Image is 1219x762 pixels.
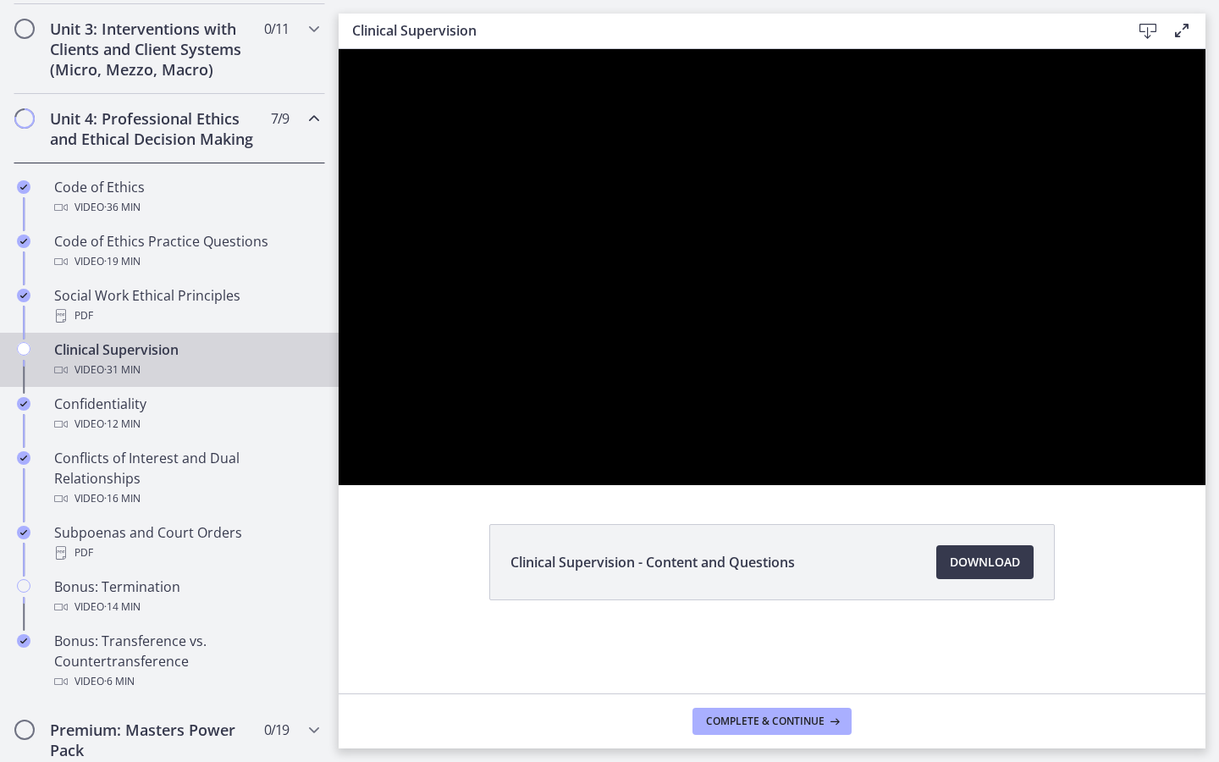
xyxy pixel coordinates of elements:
span: · 6 min [104,671,135,692]
i: Completed [17,289,30,302]
span: 0 / 11 [264,19,289,39]
span: Download [950,552,1020,572]
h2: Unit 4: Professional Ethics and Ethical Decision Making [50,108,256,149]
i: Completed [17,526,30,539]
button: Complete & continue [692,708,852,735]
div: Video [54,414,318,434]
span: · 31 min [104,360,141,380]
span: · 19 min [104,251,141,272]
div: Video [54,360,318,380]
span: 7 / 9 [271,108,289,129]
div: Video [54,197,318,218]
h2: Unit 3: Interventions with Clients and Client Systems (Micro, Mezzo, Macro) [50,19,256,80]
i: Completed [17,180,30,194]
span: Clinical Supervision - Content and Questions [510,552,795,572]
div: Code of Ethics [54,177,318,218]
span: Complete & continue [706,715,825,728]
div: Bonus: Termination [54,577,318,617]
iframe: Video Lesson [339,49,1205,485]
a: Download [936,545,1034,579]
div: Video [54,671,318,692]
div: Social Work Ethical Principles [54,285,318,326]
div: Confidentiality [54,394,318,434]
div: PDF [54,306,318,326]
h3: Clinical Supervision [352,20,1104,41]
div: Code of Ethics Practice Questions [54,231,318,272]
span: · 16 min [104,489,141,509]
div: Subpoenas and Court Orders [54,522,318,563]
div: Bonus: Transference vs. Countertransference [54,631,318,692]
span: 0 / 19 [264,720,289,740]
div: PDF [54,543,318,563]
div: Video [54,597,318,617]
i: Completed [17,451,30,465]
i: Completed [17,634,30,648]
div: Video [54,489,318,509]
div: Conflicts of Interest and Dual Relationships [54,448,318,509]
span: · 12 min [104,414,141,434]
span: · 14 min [104,597,141,617]
i: Completed [17,235,30,248]
div: Video [54,251,318,272]
span: · 36 min [104,197,141,218]
i: Completed [17,397,30,411]
h2: Premium: Masters Power Pack [50,720,256,760]
div: Clinical Supervision [54,340,318,380]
